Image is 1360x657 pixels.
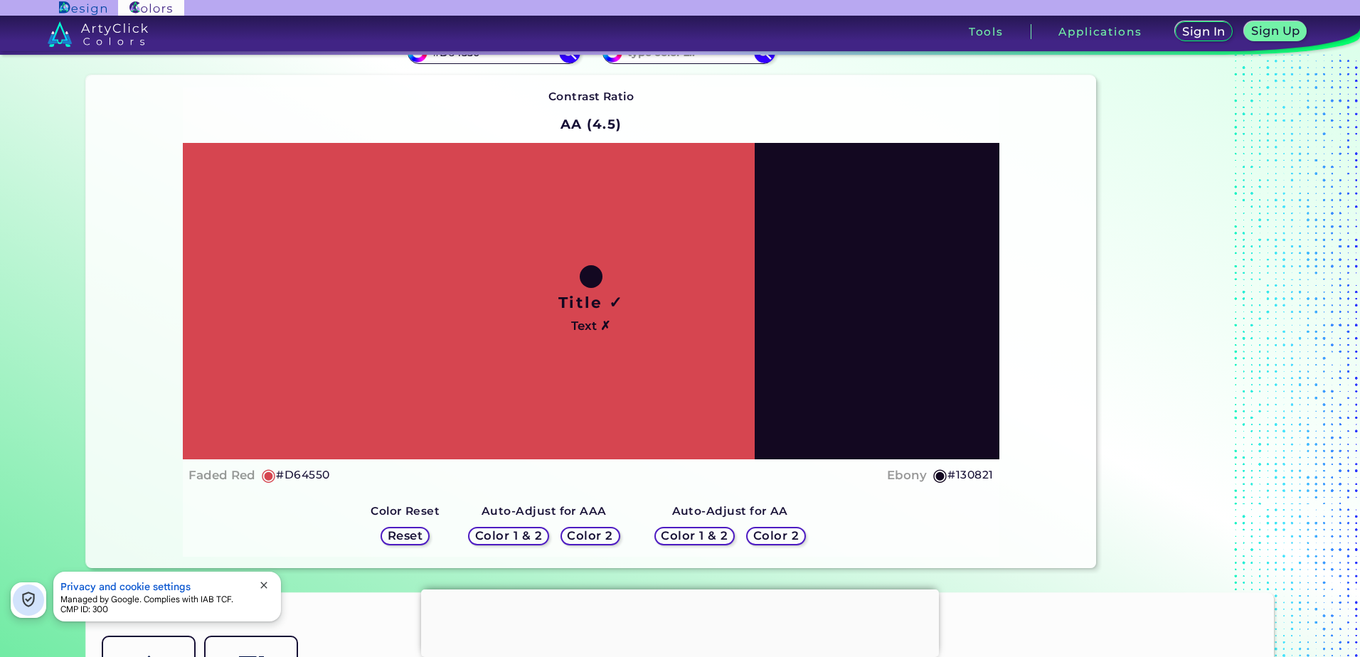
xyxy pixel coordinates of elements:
h5: ◉ [261,466,277,484]
h2: AA (4.5) [554,109,629,140]
h5: Color 1 & 2 [660,530,730,542]
h5: Color 2 [566,530,614,542]
h5: Color 1 & 2 [474,530,543,542]
strong: Auto-Adjust for AA [672,504,788,518]
strong: Contrast Ratio [548,90,634,103]
strong: Auto-Adjust for AAA [482,504,607,518]
h5: Reset [387,530,423,542]
img: ArtyClick Design logo [59,1,107,15]
h5: Sign Up [1250,25,1301,37]
h5: Color 2 [753,530,800,542]
img: logo_artyclick_colors_white.svg [48,21,148,47]
h5: ◉ [933,466,948,484]
h4: Faded Red [188,465,255,486]
h5: #130821 [947,466,993,484]
a: Sign Up [1243,21,1308,42]
h4: Text ✗ [571,316,610,336]
h5: Sign In [1181,26,1226,38]
h5: #D64550 [276,466,329,484]
h1: Title ✓ [558,292,624,313]
h3: Applications [1058,26,1142,37]
strong: Color Reset [371,504,440,518]
a: Sign In [1174,21,1233,42]
iframe: Advertisement [421,589,939,653]
h4: Ebony [887,465,927,486]
h3: Tools [969,26,1004,37]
